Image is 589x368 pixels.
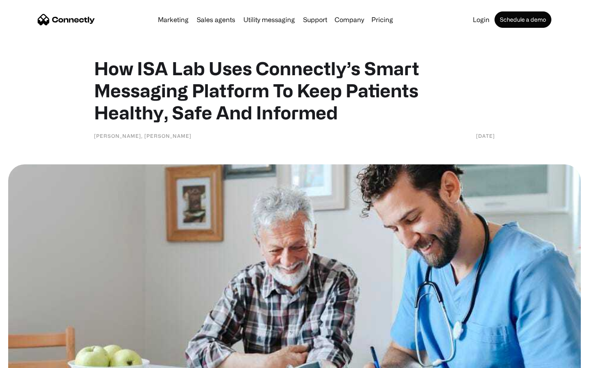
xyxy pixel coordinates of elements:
[300,16,330,23] a: Support
[335,14,364,25] div: Company
[240,16,298,23] a: Utility messaging
[94,57,495,123] h1: How ISA Lab Uses Connectly’s Smart Messaging Platform To Keep Patients Healthy, Safe And Informed
[193,16,238,23] a: Sales agents
[8,354,49,365] aside: Language selected: English
[470,16,493,23] a: Login
[94,132,191,140] div: [PERSON_NAME], [PERSON_NAME]
[155,16,192,23] a: Marketing
[16,354,49,365] ul: Language list
[476,132,495,140] div: [DATE]
[368,16,396,23] a: Pricing
[495,11,551,28] a: Schedule a demo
